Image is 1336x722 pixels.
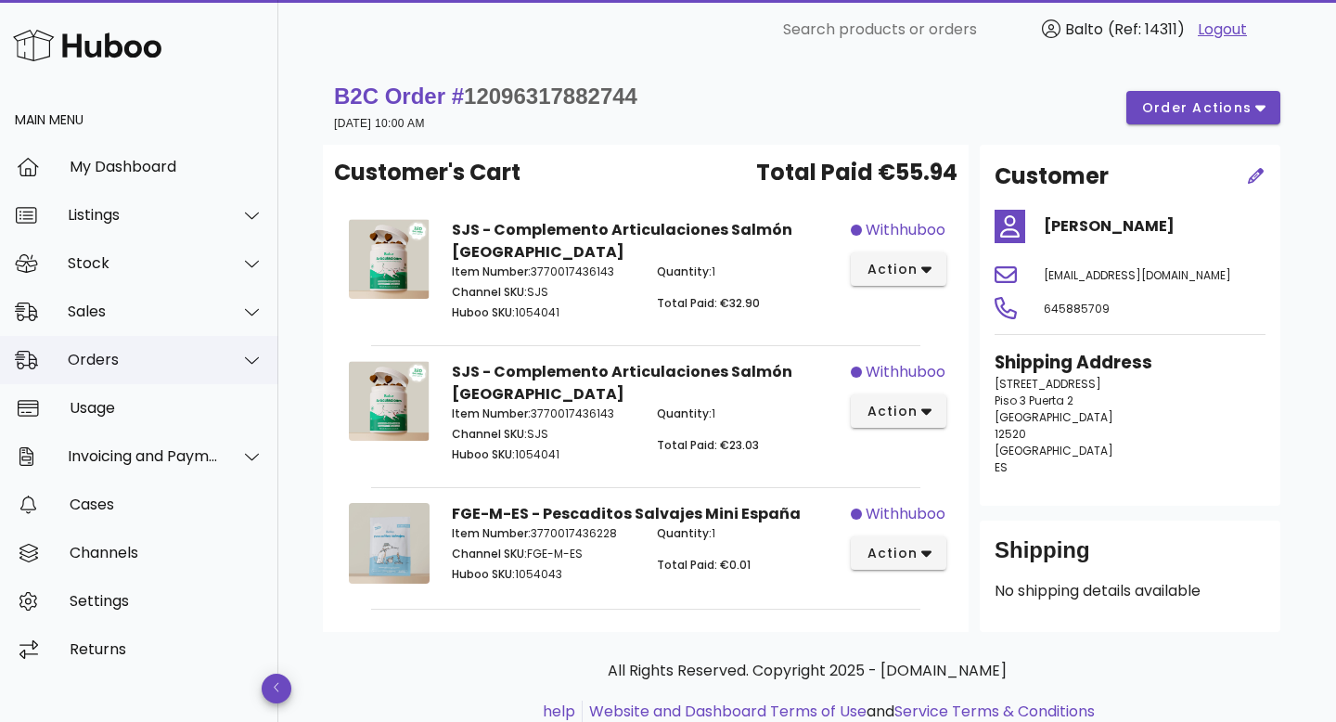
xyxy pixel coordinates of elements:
p: 1 [657,406,840,422]
span: withhuboo [866,503,945,525]
p: SJS [452,426,635,443]
strong: SJS - Complemento Articulaciones Salmón [GEOGRAPHIC_DATA] [452,219,792,263]
span: [GEOGRAPHIC_DATA] [995,443,1113,458]
span: (Ref: 14311) [1108,19,1185,40]
h3: Shipping Address [995,350,1265,376]
p: 1054041 [452,446,635,463]
span: Item Number: [452,525,531,541]
span: Balto [1065,19,1103,40]
span: Huboo SKU: [452,304,515,320]
h4: [PERSON_NAME] [1044,215,1265,238]
img: Product Image [349,219,430,299]
button: action [851,536,946,570]
p: 3770017436143 [452,406,635,422]
span: Quantity: [657,406,712,421]
img: Product Image [349,361,430,441]
span: [EMAIL_ADDRESS][DOMAIN_NAME] [1044,267,1231,283]
div: Stock [68,254,219,272]
strong: B2C Order # [334,84,637,109]
span: Item Number: [452,264,531,279]
p: 3770017436143 [452,264,635,280]
span: Channel SKU: [452,426,527,442]
span: Total Paid: €32.90 [657,295,760,311]
p: 3770017436228 [452,525,635,542]
span: Quantity: [657,264,712,279]
span: 12096317882744 [464,84,637,109]
strong: FGE-M-ES - Pescaditos Salvajes Mini España [452,503,801,524]
span: Item Number: [452,406,531,421]
span: [GEOGRAPHIC_DATA] [995,409,1113,425]
p: 1054041 [452,304,635,321]
span: action [866,402,918,421]
div: Shipping [995,535,1265,580]
span: ES [995,459,1008,475]
span: Huboo SKU: [452,446,515,462]
small: [DATE] 10:00 AM [334,117,425,130]
span: order actions [1141,98,1252,118]
a: Service Terms & Conditions [894,701,1095,722]
button: action [851,252,946,286]
p: All Rights Reserved. Copyright 2025 - [DOMAIN_NAME] [338,660,1277,682]
a: help [543,701,575,722]
span: Total Paid: €0.01 [657,557,751,573]
span: withhuboo [866,361,945,383]
p: 1 [657,264,840,280]
button: action [851,394,946,428]
h2: Customer [995,160,1109,193]
div: Sales [68,303,219,320]
div: Returns [70,640,263,658]
span: Total Paid: €23.03 [657,437,759,453]
div: Settings [70,592,263,610]
div: Usage [70,399,263,417]
div: Cases [70,496,263,513]
span: action [866,544,918,563]
img: Huboo Logo [13,25,161,65]
span: action [866,260,918,279]
span: Quantity: [657,525,712,541]
span: Channel SKU: [452,546,527,561]
div: Orders [68,351,219,368]
p: SJS [452,284,635,301]
span: [STREET_ADDRESS] [995,376,1101,392]
img: Product Image [349,503,430,584]
span: 645885709 [1044,301,1110,316]
p: 1 [657,525,840,542]
button: order actions [1126,91,1280,124]
div: Channels [70,544,263,561]
span: Total Paid €55.94 [756,156,957,189]
span: withhuboo [866,219,945,241]
div: Invoicing and Payments [68,447,219,465]
span: Customer's Cart [334,156,520,189]
strong: SJS - Complemento Articulaciones Salmón [GEOGRAPHIC_DATA] [452,361,792,405]
span: Piso 3 Puerta 2 [995,393,1073,408]
p: No shipping details available [995,580,1265,602]
p: FGE-M-ES [452,546,635,562]
span: Channel SKU: [452,284,527,300]
div: Listings [68,206,219,224]
a: Logout [1198,19,1247,41]
span: Huboo SKU: [452,566,515,582]
a: Website and Dashboard Terms of Use [589,701,867,722]
span: 12520 [995,426,1026,442]
div: My Dashboard [70,158,263,175]
p: 1054043 [452,566,635,583]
